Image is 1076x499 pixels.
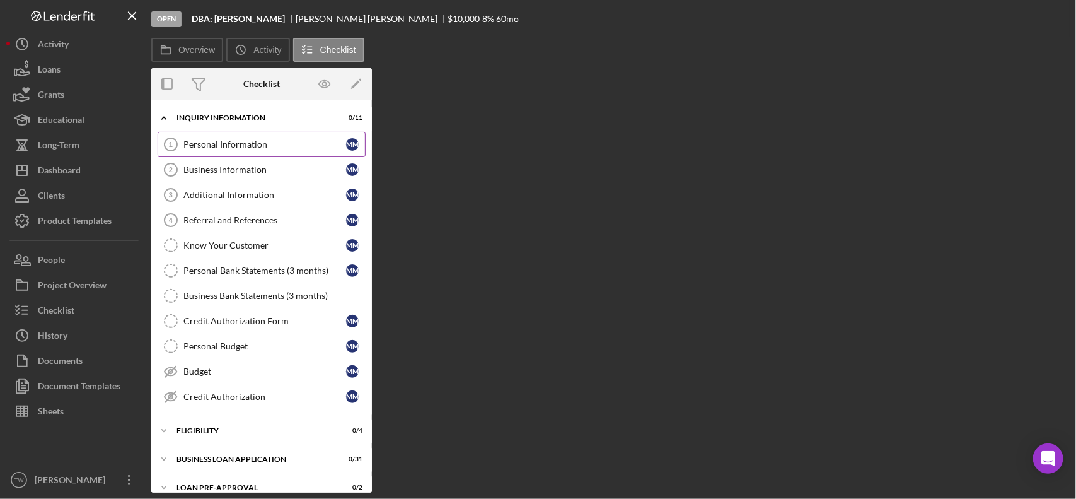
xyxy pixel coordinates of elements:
button: Project Overview [6,273,145,298]
div: 60 mo [496,14,519,24]
div: Personal Budget [183,341,346,351]
a: 4Referral and ReferencesMM [158,208,366,233]
div: Checklist [243,79,280,89]
div: M M [346,189,359,201]
button: Checklist [293,38,364,62]
div: Personal Information [183,139,346,150]
label: Activity [253,45,281,55]
div: M M [346,138,359,151]
div: LOAN PRE-APPROVAL [176,484,331,491]
tspan: 4 [169,216,173,224]
div: Product Templates [38,208,112,237]
label: Checklist [320,45,356,55]
button: History [6,323,145,348]
div: M M [346,163,359,176]
div: Personal Bank Statements (3 months) [183,266,346,276]
div: Project Overview [38,273,107,301]
div: Know Your Customer [183,240,346,250]
button: Educational [6,107,145,132]
div: Additional Information [183,190,346,200]
button: Loans [6,57,145,82]
a: Credit Authorization FormMM [158,308,366,334]
div: Open Intercom Messenger [1033,443,1063,474]
div: People [38,247,65,276]
a: 3Additional InformationMM [158,182,366,208]
div: 0 / 11 [340,114,362,122]
div: Activity [38,32,69,60]
a: Sheets [6,399,145,424]
div: 8 % [482,14,494,24]
div: ELIGIBILITY [176,427,331,435]
label: Overview [178,45,215,55]
div: Credit Authorization Form [183,316,346,326]
div: Loans [38,57,61,85]
div: 0 / 31 [340,455,362,463]
div: M M [346,264,359,277]
a: Business Bank Statements (3 months) [158,283,366,308]
div: Open [151,11,182,27]
div: M M [346,390,359,403]
button: Product Templates [6,208,145,233]
div: Dashboard [38,158,81,186]
div: [PERSON_NAME] [PERSON_NAME] [296,14,448,24]
button: Activity [6,32,145,57]
a: Credit AuthorizationMM [158,384,366,409]
div: BUSINESS LOAN APPLICATION [176,455,331,463]
span: $10,000 [448,13,480,24]
div: M M [346,214,359,226]
button: Grants [6,82,145,107]
button: Checklist [6,298,145,323]
div: M M [346,239,359,252]
div: Clients [38,183,65,211]
div: Document Templates [38,373,120,402]
div: 0 / 2 [340,484,362,491]
div: Credit Authorization [183,392,346,402]
a: Clients [6,183,145,208]
div: Documents [38,348,83,377]
a: BudgetMM [158,359,366,384]
div: Educational [38,107,84,136]
div: 0 / 4 [340,427,362,435]
button: People [6,247,145,273]
button: Overview [151,38,223,62]
div: M M [346,315,359,327]
button: Dashboard [6,158,145,183]
div: Business Bank Statements (3 months) [183,291,365,301]
a: Document Templates [6,373,145,399]
div: Grants [38,82,64,110]
a: Personal BudgetMM [158,334,366,359]
div: INQUIRY INFORMATION [176,114,331,122]
div: History [38,323,67,351]
a: 1Personal InformationMM [158,132,366,157]
div: Checklist [38,298,74,326]
div: Long-Term [38,132,79,161]
a: Know Your CustomerMM [158,233,366,258]
div: Budget [183,367,346,377]
button: Documents [6,348,145,373]
div: [PERSON_NAME] [32,467,113,496]
button: Long-Term [6,132,145,158]
tspan: 2 [169,166,173,173]
tspan: 1 [169,141,173,148]
b: DBA: [PERSON_NAME] [192,14,285,24]
text: TW [14,477,25,484]
div: Sheets [38,399,64,427]
div: M M [346,340,359,353]
div: Business Information [183,165,346,175]
button: Activity [226,38,289,62]
div: M M [346,365,359,378]
div: Referral and References [183,215,346,225]
a: Personal Bank Statements (3 months)MM [158,258,366,283]
tspan: 3 [169,191,173,199]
